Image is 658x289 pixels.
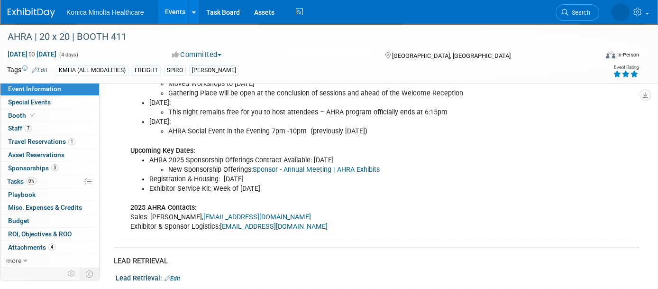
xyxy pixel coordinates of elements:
b: Upcoming Key Dates: [130,147,195,155]
div: AHRA | 20 x 20 | BOOTH 411 [4,28,585,46]
div: LEAD RETRIEVAL [114,256,632,266]
a: Search [556,4,599,21]
div: FREIGHT [132,65,161,75]
span: 3 [51,164,58,171]
a: Sponsorships3 [0,162,99,175]
div: [PERSON_NAME] [189,65,239,75]
li: Exhibitor Service Kit: Week of [DATE] [149,184,532,194]
a: Travel Reservations1 [0,135,99,148]
a: Event Information [0,83,99,95]
span: 0% [26,177,37,185]
a: Playbook [0,188,99,201]
span: Booth [8,112,37,119]
span: Staff [8,124,32,132]
span: more [6,257,21,264]
li: Gathering Place will be open at the conclusion of sessions and ahead of the Welcome Reception [168,89,532,98]
div: SPIRO [164,65,186,75]
a: [EMAIL_ADDRESS][DOMAIN_NAME] [220,223,328,231]
a: Special Events [0,96,99,109]
td: Toggle Event Tabs [80,268,100,280]
span: Travel Reservations [8,138,75,145]
a: [EMAIL_ADDRESS][DOMAIN_NAME] [203,213,311,221]
li: AHRA Social Event in the Evening 7pm -10pm (previously [DATE]) [168,127,532,136]
span: Special Events [8,98,51,106]
span: Tasks [7,177,37,185]
span: Event Information [8,85,61,93]
td: Tags [7,65,47,76]
a: Edit [32,67,47,74]
td: Personalize Event Tab Strip [64,268,80,280]
span: [DATE] [DATE] [7,50,57,58]
div: Event Rating [613,65,639,70]
span: Budget [8,217,29,224]
span: Playbook [8,191,36,198]
img: Format-Inperson.png [606,51,615,58]
span: Konica Minolta Healthcare [66,9,144,16]
span: Misc. Expenses & Credits [8,204,82,211]
span: Asset Reservations [8,151,64,158]
a: Asset Reservations [0,149,99,161]
i: Booth reservation complete [30,112,35,118]
a: Sponsor - Annual Meeting | AHRA Exhibits [253,166,380,174]
a: Booth [0,109,99,122]
div: Lead Retrieval: [116,271,639,283]
span: ROI, Objectives & ROO [8,230,72,238]
a: ROI, Objectives & ROO [0,228,99,241]
div: KMHA (ALL MODALITIES) [56,65,128,75]
div: In-Person [617,51,639,58]
span: 7 [25,125,32,132]
span: [GEOGRAPHIC_DATA], [GEOGRAPHIC_DATA] [392,52,511,59]
span: Search [568,9,590,16]
li: [DATE]: [149,98,532,108]
li: [DATE]: [149,117,532,127]
a: Misc. Expenses & Credits [0,201,99,214]
li: AHRA 2025 Sponsorship Offerings Contract Available: [DATE] [149,156,532,165]
img: ExhibitDay [8,8,55,18]
button: Committed [169,50,225,60]
li: Moved Workshops to [DATE] [168,79,532,89]
span: 1 [68,138,75,145]
b: 2025 AHRA Contacts: [130,204,197,212]
span: Attachments [8,243,55,251]
img: Annette O'Mahoney [612,3,630,21]
a: Attachments4 [0,241,99,254]
div: Event Format [546,49,639,64]
span: (4 days) [58,52,78,58]
a: Edit [164,275,180,282]
a: Tasks0% [0,175,99,188]
a: Staff7 [0,122,99,135]
a: more [0,254,99,267]
a: Budget [0,214,99,227]
li: Registration & Housing: [DATE] [149,175,532,184]
li: New Sponsorship Offerings: [168,165,532,175]
span: 4 [48,243,55,251]
li: This night remains free for you to host attendees – AHRA program officially ends at 6:15pm [168,108,532,117]
span: Sponsorships [8,164,58,172]
span: to [27,50,37,58]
